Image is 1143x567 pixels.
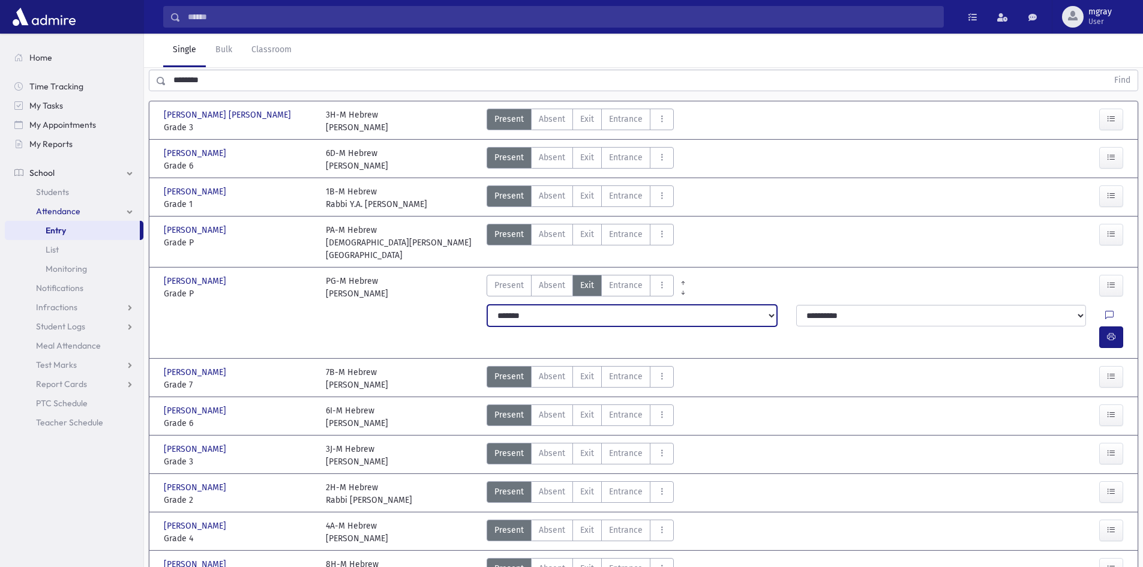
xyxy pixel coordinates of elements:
[609,151,643,164] span: Entrance
[164,443,229,455] span: [PERSON_NAME]
[36,187,69,197] span: Students
[164,275,229,287] span: [PERSON_NAME]
[539,447,565,460] span: Absent
[36,321,85,332] span: Student Logs
[539,370,565,383] span: Absent
[609,113,643,125] span: Entrance
[5,115,143,134] a: My Appointments
[609,409,643,421] span: Entrance
[29,100,63,111] span: My Tasks
[494,370,524,383] span: Present
[1088,17,1112,26] span: User
[242,34,301,67] a: Classroom
[1088,7,1112,17] span: mgray
[494,279,524,292] span: Present
[164,379,314,391] span: Grade 7
[487,481,674,506] div: AttTypes
[5,134,143,154] a: My Reports
[36,340,101,351] span: Meal Attendance
[609,190,643,202] span: Entrance
[5,221,140,240] a: Entry
[487,224,674,262] div: AttTypes
[29,139,73,149] span: My Reports
[29,119,96,130] span: My Appointments
[580,113,594,125] span: Exit
[164,532,314,545] span: Grade 4
[580,190,594,202] span: Exit
[539,113,565,125] span: Absent
[494,190,524,202] span: Present
[487,109,674,134] div: AttTypes
[326,147,388,172] div: 6D-M Hebrew [PERSON_NAME]
[5,336,143,355] a: Meal Attendance
[164,121,314,134] span: Grade 3
[326,404,388,430] div: 6I-M Hebrew [PERSON_NAME]
[609,524,643,536] span: Entrance
[36,398,88,409] span: PTC Schedule
[494,409,524,421] span: Present
[326,275,388,300] div: PG-M Hebrew [PERSON_NAME]
[539,524,565,536] span: Absent
[494,524,524,536] span: Present
[580,524,594,536] span: Exit
[36,417,103,428] span: Teacher Schedule
[487,275,674,300] div: AttTypes
[36,283,83,293] span: Notifications
[5,298,143,317] a: Infractions
[29,167,55,178] span: School
[29,52,52,63] span: Home
[494,151,524,164] span: Present
[487,520,674,545] div: AttTypes
[5,394,143,413] a: PTC Schedule
[494,447,524,460] span: Present
[326,481,412,506] div: 2H-M Hebrew Rabbi [PERSON_NAME]
[164,185,229,198] span: [PERSON_NAME]
[29,81,83,92] span: Time Tracking
[487,404,674,430] div: AttTypes
[494,228,524,241] span: Present
[326,520,388,545] div: 4A-M Hebrew [PERSON_NAME]
[36,206,80,217] span: Attendance
[609,370,643,383] span: Entrance
[539,190,565,202] span: Absent
[326,109,388,134] div: 3H-M Hebrew [PERSON_NAME]
[5,278,143,298] a: Notifications
[10,5,79,29] img: AdmirePro
[5,355,143,374] a: Test Marks
[164,109,293,121] span: [PERSON_NAME] [PERSON_NAME]
[580,447,594,460] span: Exit
[164,147,229,160] span: [PERSON_NAME]
[164,366,229,379] span: [PERSON_NAME]
[164,481,229,494] span: [PERSON_NAME]
[5,317,143,336] a: Student Logs
[164,417,314,430] span: Grade 6
[46,244,59,255] span: List
[164,236,314,249] span: Grade P
[164,287,314,300] span: Grade P
[609,228,643,241] span: Entrance
[494,113,524,125] span: Present
[164,455,314,468] span: Grade 3
[206,34,242,67] a: Bulk
[164,160,314,172] span: Grade 6
[580,279,594,292] span: Exit
[164,224,229,236] span: [PERSON_NAME]
[539,409,565,421] span: Absent
[181,6,943,28] input: Search
[539,228,565,241] span: Absent
[36,302,77,313] span: Infractions
[163,34,206,67] a: Single
[487,147,674,172] div: AttTypes
[46,225,66,236] span: Entry
[580,151,594,164] span: Exit
[487,185,674,211] div: AttTypes
[494,485,524,498] span: Present
[5,202,143,221] a: Attendance
[164,404,229,417] span: [PERSON_NAME]
[5,259,143,278] a: Monitoring
[5,163,143,182] a: School
[609,279,643,292] span: Entrance
[580,485,594,498] span: Exit
[164,494,314,506] span: Grade 2
[539,485,565,498] span: Absent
